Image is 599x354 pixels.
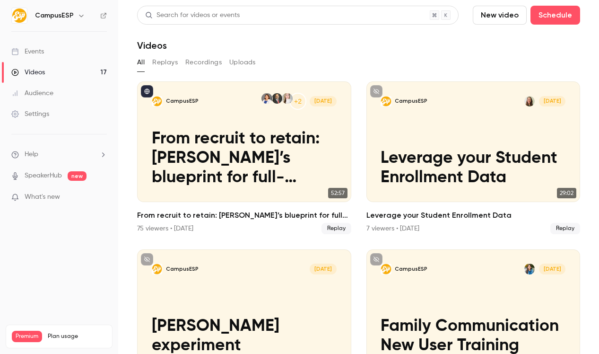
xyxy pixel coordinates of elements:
[25,150,38,159] span: Help
[166,265,199,273] p: CampusESP
[550,223,580,234] span: Replay
[152,264,163,274] img: Allison experiment
[35,11,74,20] h6: CampusESP
[395,97,427,105] p: CampusESP
[524,96,535,107] img: Mairin Matthews
[539,96,566,107] span: [DATE]
[261,93,272,104] img: Maura Flaschner
[166,97,199,105] p: CampusESP
[137,6,580,348] section: Videos
[381,149,565,187] p: Leverage your Student Enrollment Data
[137,40,167,51] h1: Videos
[145,10,240,20] div: Search for videos or events
[141,85,153,97] button: published
[152,96,163,107] img: From recruit to retain: FAU’s blueprint for full-lifecycle family engagement
[12,8,27,23] img: CampusESP
[25,171,62,181] a: SpeakerHub
[366,224,419,233] div: 7 viewers • [DATE]
[366,81,581,234] li: Leverage your Student Enrollment Data
[11,47,44,56] div: Events
[12,342,30,351] p: Videos
[11,88,53,98] div: Audience
[370,85,382,97] button: unpublished
[366,81,581,234] a: Leverage your Student Enrollment DataCampusESPMairin Matthews[DATE]Leverage your Student Enrollme...
[152,55,178,70] button: Replays
[137,224,193,233] div: 75 viewers • [DATE]
[524,264,535,274] img: Lacey Janofsky
[137,210,351,221] h2: From recruit to retain: [PERSON_NAME]’s blueprint for full-lifecycle family engagement
[141,253,153,265] button: unpublished
[185,55,222,70] button: Recordings
[395,265,427,273] p: CampusESP
[25,192,60,202] span: What's new
[557,188,576,198] span: 29:02
[310,96,337,107] span: [DATE]
[328,188,347,198] span: 52:57
[87,342,106,351] p: / 150
[137,55,145,70] button: All
[11,68,45,77] div: Videos
[473,6,527,25] button: New video
[272,93,283,104] img: Joel Vander Horst
[68,171,87,181] span: new
[282,93,293,104] img: Jordan DiPentima
[48,333,106,340] span: Plan usage
[137,81,351,234] li: From recruit to retain: FAU’s blueprint for full-lifecycle family engagement
[11,150,107,159] li: help-dropdown-opener
[87,344,93,349] span: 23
[321,223,351,234] span: Replay
[289,93,306,110] div: +2
[381,96,391,107] img: Leverage your Student Enrollment Data
[229,55,256,70] button: Uploads
[539,264,566,274] span: [DATE]
[12,331,42,342] span: Premium
[137,81,351,234] a: From recruit to retain: FAU’s blueprint for full-lifecycle family engagementCampusESP+2Jordan DiP...
[381,264,391,274] img: Family Communication New User Training
[530,6,580,25] button: Schedule
[152,129,337,187] p: From recruit to retain: [PERSON_NAME]’s blueprint for full-lifecycle family engagement
[370,253,382,265] button: unpublished
[11,109,49,119] div: Settings
[310,264,337,274] span: [DATE]
[366,210,581,221] h2: Leverage your Student Enrollment Data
